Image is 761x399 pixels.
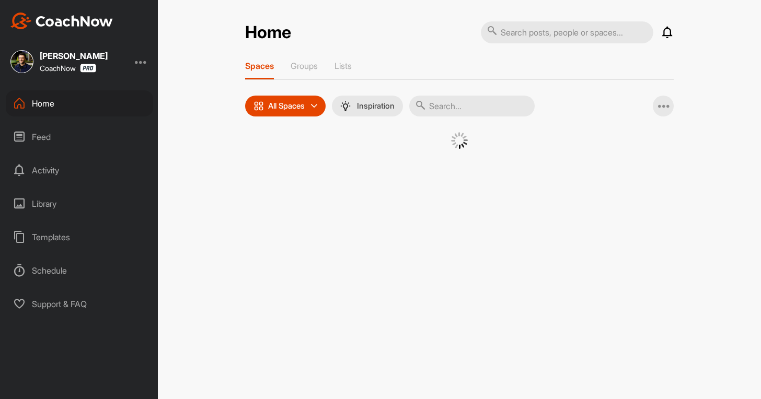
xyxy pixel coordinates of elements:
[40,52,108,60] div: [PERSON_NAME]
[245,22,291,43] h2: Home
[6,157,153,183] div: Activity
[451,132,468,149] img: G6gVgL6ErOh57ABN0eRmCEwV0I4iEi4d8EwaPGI0tHgoAbU4EAHFLEQAh+QQFCgALACwIAA4AGAASAAAEbHDJSesaOCdk+8xg...
[245,61,274,71] p: Spaces
[340,101,351,111] img: menuIcon
[80,64,96,73] img: CoachNow Pro
[6,291,153,317] div: Support & FAQ
[253,101,264,111] img: icon
[6,90,153,116] div: Home
[409,96,535,116] input: Search...
[481,21,653,43] input: Search posts, people or spaces...
[6,224,153,250] div: Templates
[10,13,113,29] img: CoachNow
[6,257,153,284] div: Schedule
[335,61,352,71] p: Lists
[6,191,153,217] div: Library
[6,124,153,150] div: Feed
[268,102,305,110] p: All Spaces
[40,64,96,73] div: CoachNow
[357,102,395,110] p: Inspiration
[291,61,318,71] p: Groups
[10,50,33,73] img: square_49fb5734a34dfb4f485ad8bdc13d6667.jpg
